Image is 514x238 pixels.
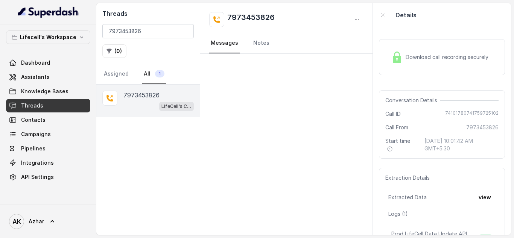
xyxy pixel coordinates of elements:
span: Extraction Details [385,174,433,182]
nav: Tabs [102,64,194,84]
span: Start time [385,137,418,152]
img: Lock Icon [391,52,403,63]
nav: Tabs [209,33,363,53]
input: Search by Call ID or Phone Number [102,24,194,38]
span: Threads [21,102,43,109]
a: Contacts [6,113,90,127]
span: 1 [155,70,164,77]
text: AK [12,218,21,226]
span: Conversation Details [385,97,440,104]
span: Assistants [21,73,50,81]
span: 74101780741759725102 [445,110,499,118]
span: Azhar [29,218,44,225]
a: Integrations [6,156,90,170]
img: light.svg [18,6,79,18]
span: Knowledge Bases [21,88,68,95]
span: Download call recording securely [406,53,491,61]
span: [DATE] 10:01:42 AM GMT+5:30 [424,137,499,152]
span: Extracted Data [388,194,427,201]
span: Pipelines [21,145,46,152]
a: Threads [6,99,90,112]
a: Azhar [6,211,90,232]
p: LifeCell's Call Assistant [161,103,192,110]
a: Pipelines [6,142,90,155]
a: Knowledge Bases [6,85,90,98]
a: API Settings [6,170,90,184]
p: Logs ( 1 ) [388,210,496,218]
a: Campaigns [6,127,90,141]
a: All1 [142,64,166,84]
p: 7973453826 [123,91,160,100]
button: Lifecell's Workspace [6,30,90,44]
a: Messages [209,33,240,53]
p: Lifecell's Workspace [20,33,76,42]
span: Contacts [21,116,46,124]
a: Notes [252,33,271,53]
a: Assistants [6,70,90,84]
p: Prod LifeCell Data Update API [391,230,467,238]
h2: 7973453826 [227,12,275,27]
span: Integrations [21,159,54,167]
span: Campaigns [21,130,51,138]
span: API Settings [21,173,54,181]
span: Call From [385,124,408,131]
button: (0) [102,44,126,58]
button: view [474,191,496,204]
h2: Threads [102,9,194,18]
span: Dashboard [21,59,50,67]
a: Assigned [102,64,130,84]
span: 7973453826 [466,124,499,131]
a: Dashboard [6,56,90,70]
p: Details [395,11,417,20]
span: Call ID [385,110,401,118]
